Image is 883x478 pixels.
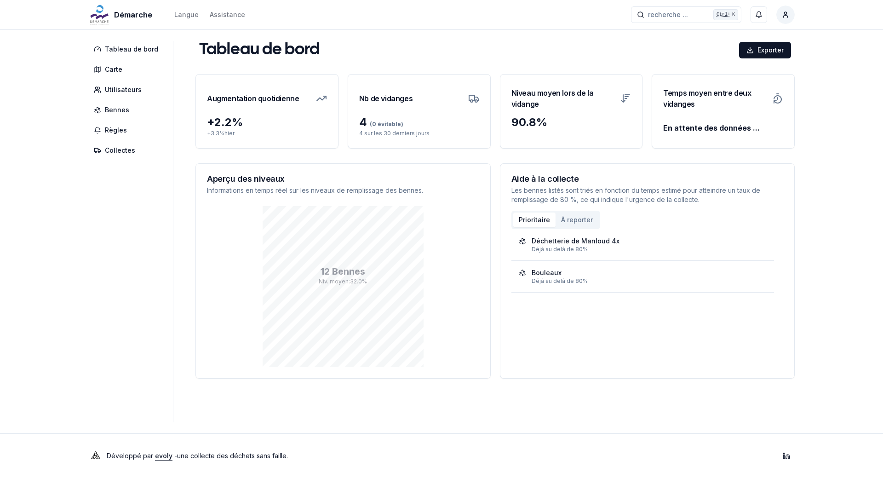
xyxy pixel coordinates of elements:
[532,236,619,246] div: Déchetterie de Manloud 4x
[105,85,142,94] span: Utilisateurs
[207,175,479,183] h3: Aperçu des niveaux
[155,452,172,460] a: evoly
[174,10,199,19] div: Langue
[88,449,103,463] img: Evoly Logo
[207,115,327,130] div: + 2.2 %
[739,42,791,58] button: Exporter
[207,130,327,137] p: + 3.3 % hier
[199,41,320,59] h1: Tableau de bord
[511,115,631,130] div: 90.8 %
[511,175,784,183] h3: Aide à la collecte
[663,115,783,133] div: En attente des données ...
[519,268,767,285] a: BouleauxDéjà au delà de 80%
[532,268,562,277] div: Bouleaux
[359,130,479,137] p: 4 sur les 30 derniers jours
[207,86,299,111] h3: Augmentation quotidienne
[511,86,615,111] h3: Niveau moyen lors de la vidange
[88,142,167,159] a: Collectes
[88,61,167,78] a: Carte
[532,246,767,253] div: Déjà au delà de 80%
[105,126,127,135] span: Règles
[105,105,129,115] span: Bennes
[174,9,199,20] button: Langue
[648,10,688,19] span: recherche ...
[88,4,110,26] img: Démarche Logo
[88,41,167,58] a: Tableau de bord
[532,277,767,285] div: Déjà au delà de 80%
[519,236,767,253] a: Déchetterie de Manloud 4xDéjà au delà de 80%
[210,9,245,20] a: Assistance
[88,122,167,138] a: Règles
[105,65,122,74] span: Carte
[359,115,479,130] div: 4
[88,9,156,20] a: Démarche
[367,121,403,127] span: (0 évitable)
[105,146,135,155] span: Collectes
[511,186,784,204] p: Les bennes listés sont triés en fonction du temps estimé pour atteindre un taux de remplissage de...
[663,86,767,111] h3: Temps moyen entre deux vidanges
[88,102,167,118] a: Bennes
[107,449,288,462] p: Développé par - une collecte des déchets sans faille .
[513,213,556,227] button: Prioritaire
[631,6,741,23] button: recherche ...Ctrl+K
[114,9,152,20] span: Démarche
[207,186,479,195] p: Informations en temps réel sur les niveaux de remplissage des bennes.
[88,81,167,98] a: Utilisateurs
[359,86,413,111] h3: Nb de vidanges
[556,213,598,227] button: À reporter
[105,45,158,54] span: Tableau de bord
